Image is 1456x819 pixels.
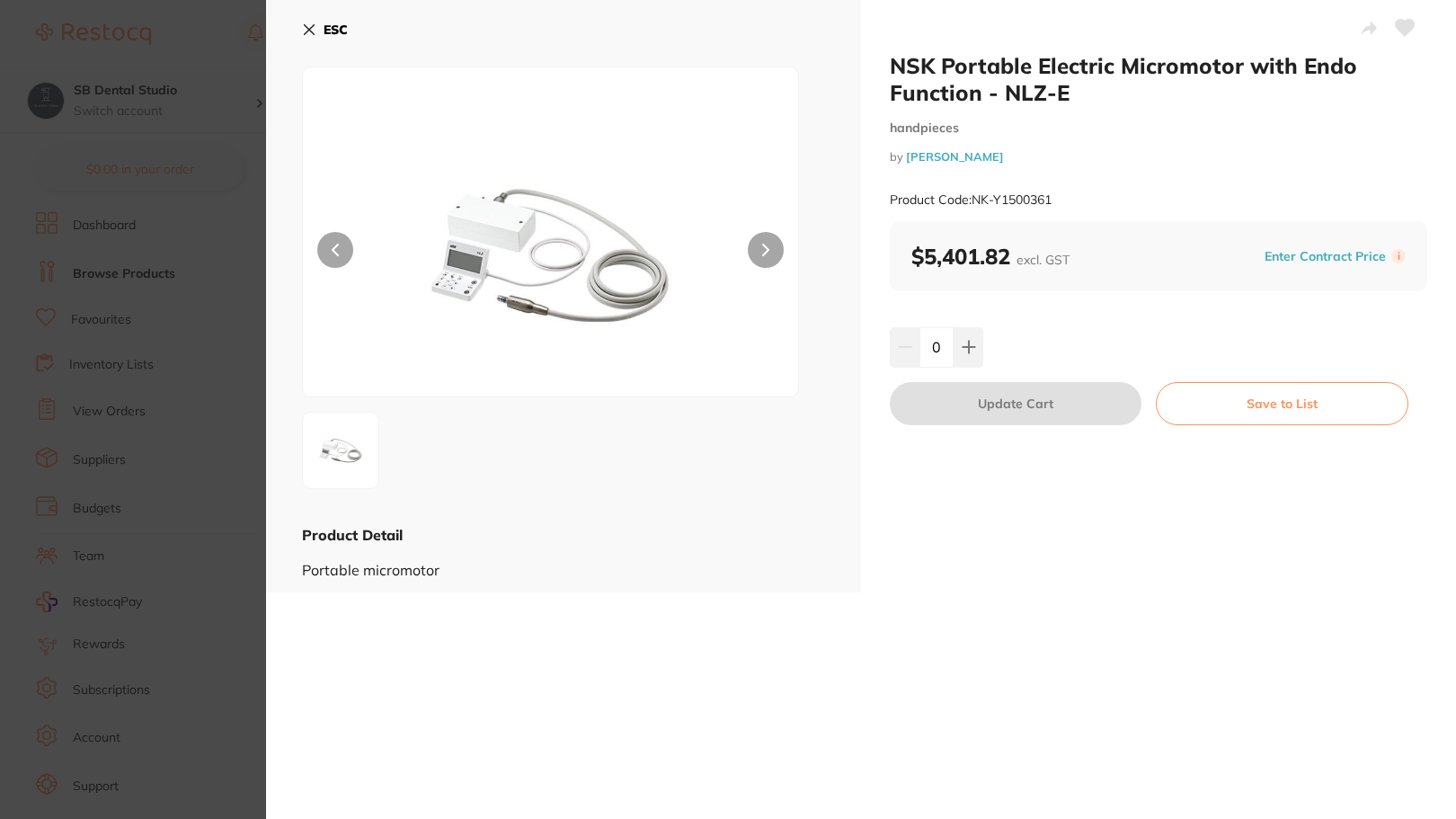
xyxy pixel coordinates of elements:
[1259,248,1391,265] button: Enter Contract Price
[302,545,825,578] div: Portable micromotor
[890,120,1427,136] small: handpieces
[302,526,403,544] b: Product Detail
[890,192,1052,208] small: Product Code: NK-Y1500361
[308,418,373,483] img: MzYxLmpwZw
[890,52,1427,106] h2: NSK Portable Electric Micromotor with Endo Function - NLZ-E
[911,243,1070,270] b: $5,401.82
[1156,382,1408,425] button: Save to List
[324,22,348,38] b: ESC
[402,112,699,396] img: MzYxLmpwZw
[890,382,1141,425] button: Update Cart
[890,150,1427,164] small: by
[302,14,348,45] button: ESC
[1391,249,1406,263] label: i
[1017,252,1070,268] span: excl. GST
[906,149,1004,164] a: [PERSON_NAME]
